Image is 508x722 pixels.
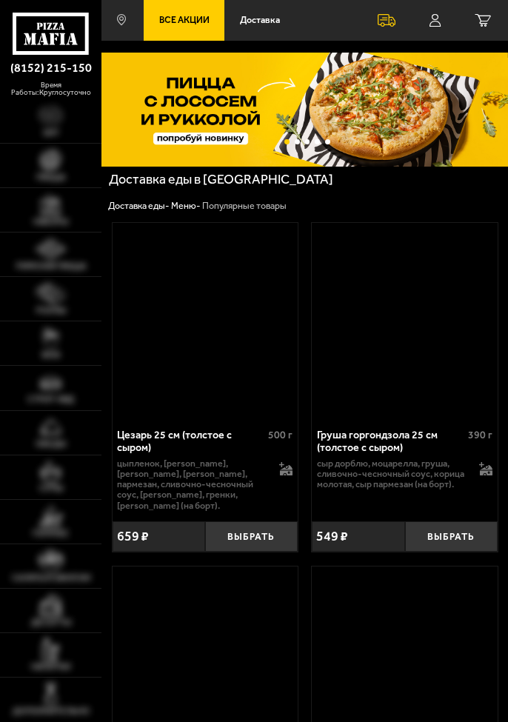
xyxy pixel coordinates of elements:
[16,262,86,271] span: Римская пицца
[317,429,465,454] div: Груша горгондзола 25 см (толстое с сыром)
[159,16,210,25] span: Все Акции
[468,429,492,441] span: 390 г
[39,484,63,493] span: Супы
[295,139,300,144] button: точки переключения
[109,173,501,187] h1: Доставка еды в [GEOGRAPHIC_DATA]
[43,129,59,138] span: Хит
[202,200,287,212] div: Популярные товары
[36,307,66,315] span: Роллы
[33,218,68,227] span: Наборы
[108,200,169,211] a: Доставка еды-
[27,395,74,404] span: Стрит-фуд
[317,458,474,490] p: сыр дорблю, моцарелла, груша, сливочно-чесночный соус, корица молотая, сыр пармезан (на борт).
[33,529,69,538] span: Горячее
[284,139,290,144] button: точки переключения
[101,41,508,53] div: ;
[316,530,348,544] span: 549 ₽
[31,618,71,627] span: Десерты
[315,139,320,144] button: точки переключения
[113,223,298,416] a: Цезарь 25 см (толстое с сыром)
[117,429,265,454] div: Цезарь 25 см (толстое с сыром)
[36,173,65,182] span: Пицца
[117,458,274,511] p: цыпленок, [PERSON_NAME], [PERSON_NAME], [PERSON_NAME], пармезан, сливочно-чесночный соус, [PERSON...
[405,521,498,552] button: Выбрать
[205,521,298,552] button: Выбрать
[305,139,310,144] button: точки переключения
[312,223,497,416] a: Груша горгондзола 25 см (толстое с сыром)
[171,200,200,211] a: Меню-
[240,16,280,25] span: Доставка
[268,429,293,441] span: 500 г
[41,351,61,360] span: WOK
[13,707,90,716] span: Дополнительно
[36,440,66,449] span: Обеды
[12,574,90,583] span: Салаты и закуски
[325,139,330,144] button: точки переключения
[117,530,149,544] span: 659 ₽
[31,663,70,672] span: Напитки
